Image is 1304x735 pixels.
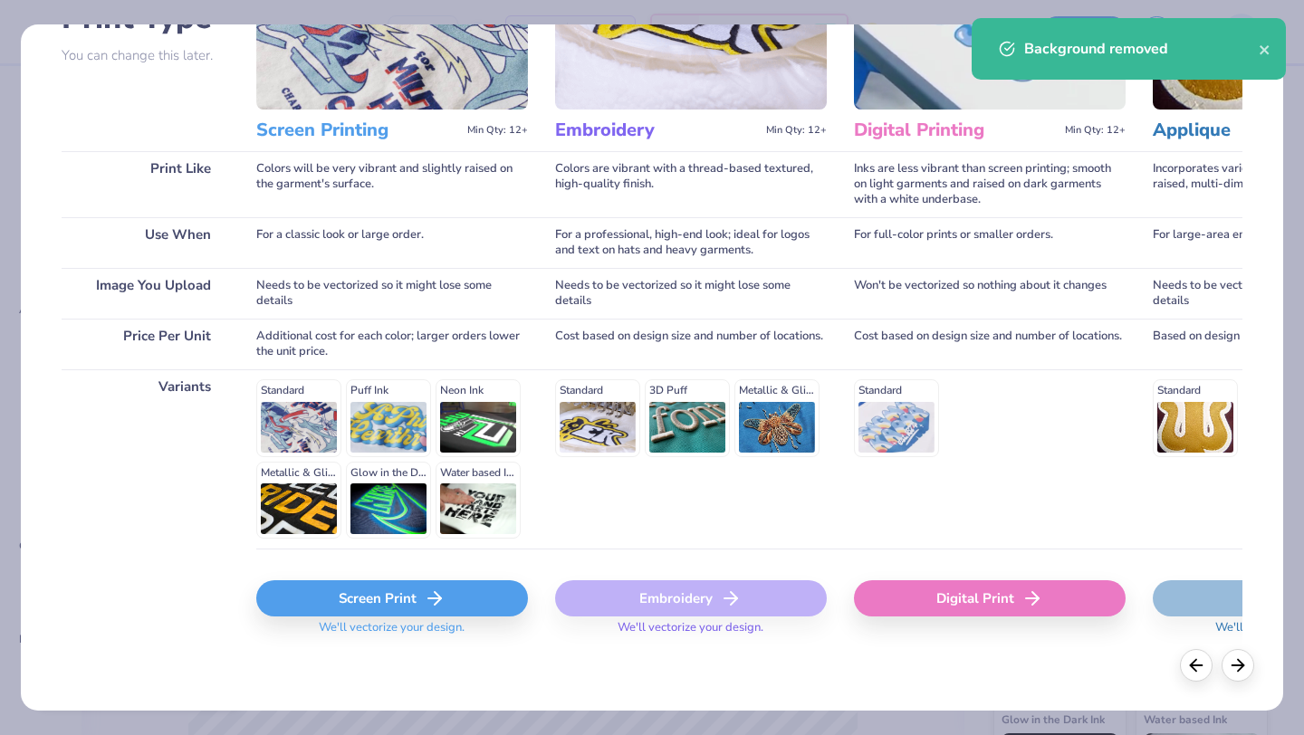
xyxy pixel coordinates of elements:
[766,124,827,137] span: Min Qty: 12+
[555,268,827,319] div: Needs to be vectorized so it might lose some details
[256,217,528,268] div: For a classic look or large order.
[62,369,229,549] div: Variants
[1259,38,1271,60] button: close
[256,151,528,217] div: Colors will be very vibrant and slightly raised on the garment's surface.
[62,217,229,268] div: Use When
[555,151,827,217] div: Colors are vibrant with a thread-based textured, high-quality finish.
[854,580,1126,616] div: Digital Print
[62,48,229,63] p: You can change this later.
[854,217,1126,268] div: For full-color prints or smaller orders.
[854,319,1126,369] div: Cost based on design size and number of locations.
[256,268,528,319] div: Needs to be vectorized so it might lose some details
[256,119,460,142] h3: Screen Printing
[467,124,528,137] span: Min Qty: 12+
[555,217,827,268] div: For a professional, high-end look; ideal for logos and text on hats and heavy garments.
[854,151,1126,217] div: Inks are less vibrant than screen printing; smooth on light garments and raised on dark garments ...
[610,620,771,646] span: We'll vectorize your design.
[1024,38,1259,60] div: Background removed
[555,319,827,369] div: Cost based on design size and number of locations.
[62,268,229,319] div: Image You Upload
[1065,124,1126,137] span: Min Qty: 12+
[62,151,229,217] div: Print Like
[256,580,528,616] div: Screen Print
[555,580,827,616] div: Embroidery
[555,119,759,142] h3: Embroidery
[854,119,1058,142] h3: Digital Printing
[854,268,1126,319] div: Won't be vectorized so nothing about it changes
[256,319,528,369] div: Additional cost for each color; larger orders lower the unit price.
[312,620,472,646] span: We'll vectorize your design.
[62,319,229,369] div: Price Per Unit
